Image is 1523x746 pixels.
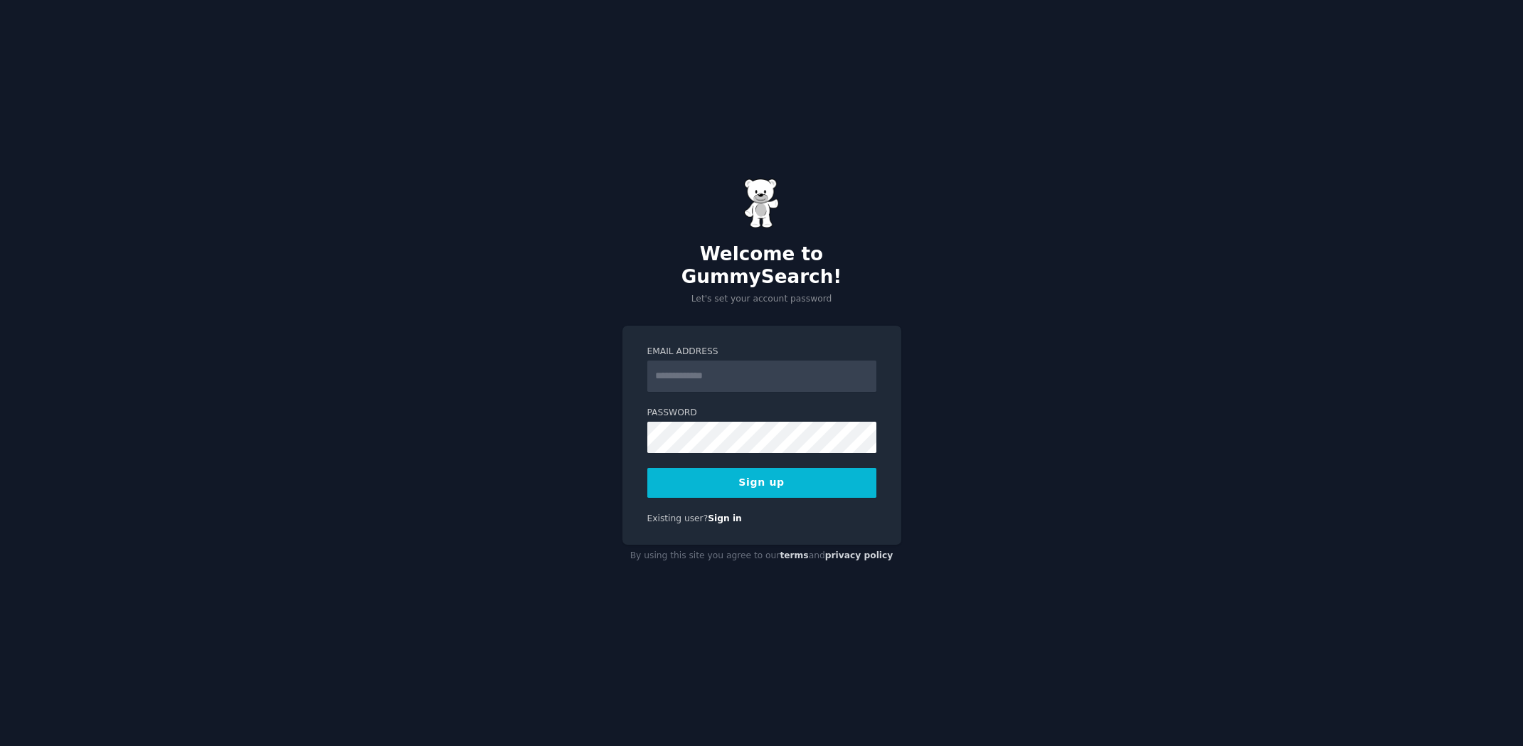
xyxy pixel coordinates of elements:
label: Password [647,407,876,420]
span: Existing user? [647,513,709,523]
div: By using this site you agree to our and [622,545,901,568]
img: Gummy Bear [744,178,780,228]
h2: Welcome to GummySearch! [622,243,901,288]
p: Let's set your account password [622,293,901,306]
button: Sign up [647,468,876,498]
label: Email Address [647,346,876,358]
a: terms [780,550,808,560]
a: Sign in [708,513,742,523]
a: privacy policy [825,550,893,560]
